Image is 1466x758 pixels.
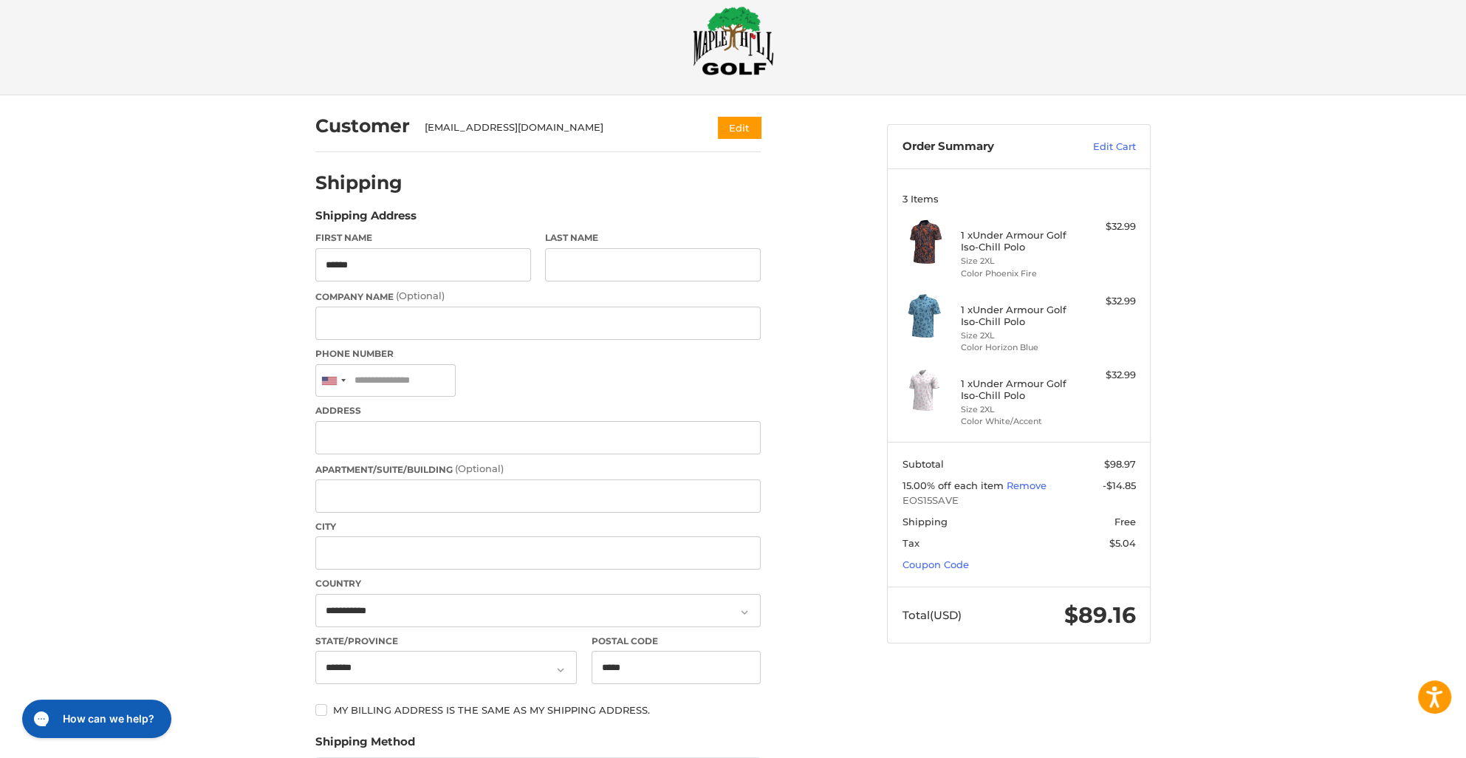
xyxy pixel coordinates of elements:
[902,193,1136,205] h3: 3 Items
[1078,294,1136,309] div: $32.99
[961,341,1074,354] li: Color Horizon Blue
[902,479,1007,491] span: 15.00% off each item
[902,516,948,527] span: Shipping
[545,231,761,245] label: Last Name
[425,120,690,135] div: [EMAIL_ADDRESS][DOMAIN_NAME]
[902,458,944,470] span: Subtotal
[315,520,761,533] label: City
[315,231,531,245] label: First Name
[1064,601,1136,629] span: $89.16
[961,378,1074,402] h4: 1 x Under Armour Golf Iso-Chill Polo
[315,577,761,590] label: Country
[1078,219,1136,234] div: $32.99
[1078,368,1136,383] div: $32.99
[316,365,350,397] div: United States: +1
[315,635,577,648] label: State/Province
[315,404,761,417] label: Address
[902,608,962,622] span: Total (USD)
[718,117,761,138] button: Edit
[902,537,919,549] span: Tax
[961,330,1074,342] li: Size 2XL
[592,635,761,648] label: Postal Code
[1061,140,1136,154] a: Edit Cart
[315,208,417,231] legend: Shipping Address
[961,255,1074,267] li: Size 2XL
[455,462,504,474] small: (Optional)
[693,6,774,75] img: Maple Hill Golf
[1114,516,1136,527] span: Free
[315,289,761,304] label: Company Name
[1109,537,1136,549] span: $5.04
[961,267,1074,280] li: Color Phoenix Fire
[961,403,1074,416] li: Size 2XL
[1104,458,1136,470] span: $98.97
[961,304,1074,328] h4: 1 x Under Armour Golf Iso-Chill Polo
[961,229,1074,253] h4: 1 x Under Armour Golf Iso-Chill Polo
[315,171,403,194] h2: Shipping
[315,462,761,477] label: Apartment/Suite/Building
[1007,479,1047,491] a: Remove
[315,115,410,137] h2: Customer
[315,347,761,361] label: Phone Number
[396,290,445,301] small: (Optional)
[315,704,761,716] label: My billing address is the same as my shipping address.
[1103,479,1136,491] span: -$14.85
[315,734,415,757] legend: Shipping Method
[902,494,1136,508] span: EOS15SAVE
[15,694,175,743] iframe: Gorgias live chat messenger
[902,140,1061,154] h3: Order Summary
[902,559,969,570] a: Coupon Code
[961,415,1074,428] li: Color White/Accent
